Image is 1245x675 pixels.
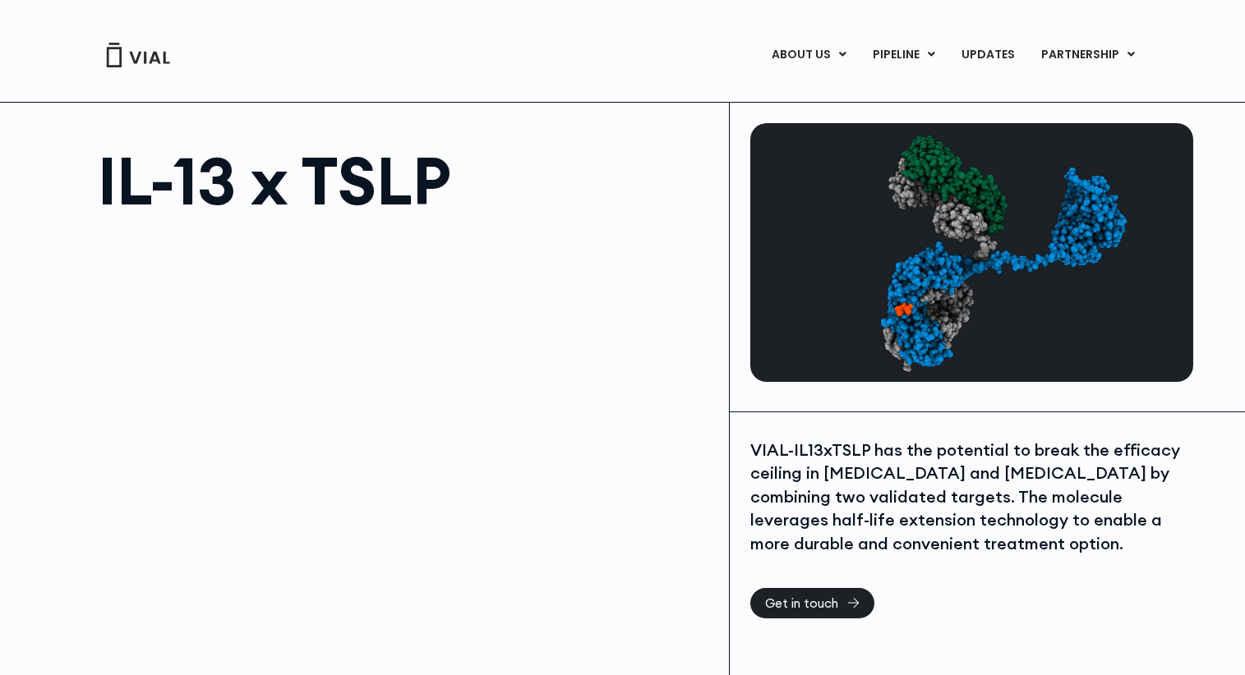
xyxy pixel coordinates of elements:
[765,597,838,609] span: Get in touch
[750,439,1189,556] div: VIAL-IL13xTSLP has the potential to break the efficacy ceiling in [MEDICAL_DATA] and [MEDICAL_DAT...
[105,43,171,67] img: Vial Logo
[948,41,1027,69] a: UPDATES
[860,41,948,69] a: PIPELINEMenu Toggle
[1028,41,1148,69] a: PARTNERSHIPMenu Toggle
[98,148,713,214] h1: IL-13 x TSLP
[750,588,874,618] a: Get in touch
[759,41,859,69] a: ABOUT USMenu Toggle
